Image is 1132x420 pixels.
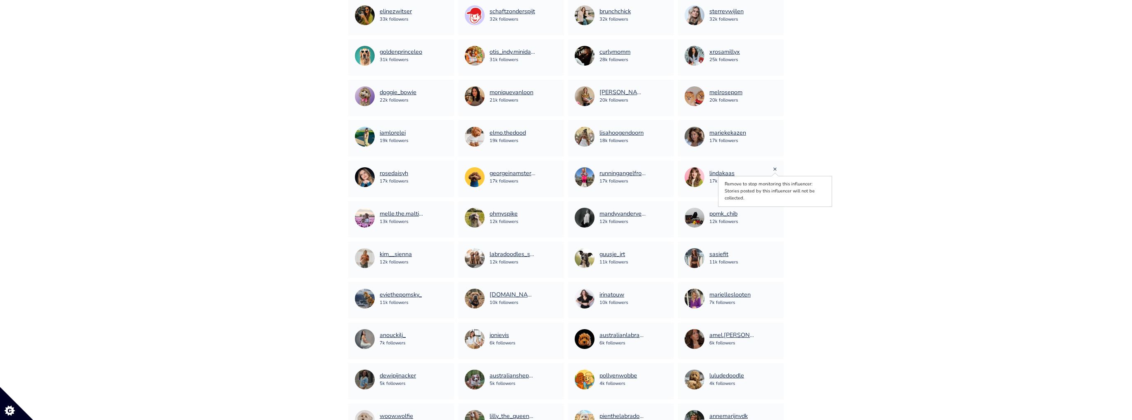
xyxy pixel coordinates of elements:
[599,299,628,306] div: 10k followers
[709,209,738,218] a: pomk_chib
[465,329,485,349] img: 1037108062.jpg
[709,88,742,97] a: melrosepom
[599,16,631,23] div: 32k followers
[709,290,751,299] a: marielleslooten
[355,248,375,268] img: 24288637.jpg
[599,259,628,266] div: 11k followers
[490,128,526,138] a: elmo.thedood
[465,167,485,187] img: 39867750840.jpg
[490,331,515,340] a: jonievis
[575,370,595,389] img: 8506727695.jpg
[380,371,416,380] a: dewipijnacker
[709,331,756,340] div: amel.[PERSON_NAME]
[575,86,595,106] img: 48685385.jpg
[709,299,751,306] div: 7k followers
[355,167,375,187] img: 1963490072.jpg
[575,127,595,147] img: 52180455.jpg
[380,88,416,97] a: doggie_bowie
[355,370,375,389] img: 236623238.jpg
[599,218,646,225] div: 12k followers
[575,208,595,228] img: 58565879434.jpg
[490,88,533,97] div: moniquevanloon
[599,88,646,97] a: [PERSON_NAME].neseker
[709,138,746,145] div: 17k followers
[465,248,485,268] img: 47458741695.jpg
[599,47,630,57] a: curlymomm
[490,209,518,218] a: ohmyspike
[490,47,536,57] a: otis_indy.minidachshunds
[685,46,704,66] img: 372805315.jpg
[380,169,408,178] a: rosedaisyh
[465,370,485,389] img: 40279487421.jpg
[465,127,485,147] img: 47950122119.jpg
[709,47,740,57] a: xrosamillyx
[599,371,637,380] a: pollyenwobbe
[465,86,485,106] img: 1131737.jpg
[685,5,704,25] img: 1629379531.jpg
[380,47,422,57] div: goldenprinceleo
[355,86,375,106] img: 62334505730.jpg
[490,250,536,259] div: labradoodles_sammie_mikkie
[465,208,485,228] img: 8304392197.jpg
[465,5,485,25] img: 34449064841.jpg
[599,7,631,16] a: brunchchick
[709,57,740,64] div: 25k followers
[685,370,704,389] img: 68211063672.jpg
[355,289,375,308] img: 35643502979.jpg
[490,57,536,64] div: 31k followers
[575,46,595,66] img: 1032689699.jpg
[685,127,704,147] img: 14588500.jpg
[380,299,422,306] div: 11k followers
[599,138,644,145] div: 18k followers
[355,329,375,349] img: 3277074748.jpg
[685,329,704,349] img: 2015308051.jpg
[575,5,595,25] img: 8395468419.jpg
[575,248,595,268] img: 17333089339.jpg
[685,248,704,268] img: 8678129503.jpg
[490,169,536,178] a: georgeinamsterdam
[575,289,595,308] img: 298440729.jpg
[490,290,536,299] a: [DOMAIN_NAME][PERSON_NAME]
[709,7,744,16] div: sterrevwijlen
[355,208,375,228] img: 60286115638.jpg
[490,7,535,16] div: schaftzonderspijt
[599,97,646,104] div: 20k followers
[709,169,738,178] a: lindakaas
[465,46,485,66] img: 45279024325.jpg
[380,250,412,259] a: kim__sienna
[380,259,412,266] div: 12k followers
[599,290,628,299] a: irinatouw
[709,128,746,138] a: mariekekazen
[380,128,408,138] a: iamlorelei
[380,178,408,185] div: 17k followers
[380,209,426,218] div: melle.the.maltipoo
[380,138,408,145] div: 19k followers
[599,169,646,178] a: runningangelfrouke
[599,380,637,387] div: 4k followers
[709,371,744,380] a: luludedoodle
[490,371,536,380] a: australianshepherd_boef
[599,57,630,64] div: 28k followers
[490,178,536,185] div: 17k followers
[380,97,416,104] div: 22k followers
[380,7,412,16] div: elinezwitser
[575,329,595,349] img: 60617277963.jpg
[599,250,628,259] a: guusje_jrt
[709,250,738,259] a: sasiefit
